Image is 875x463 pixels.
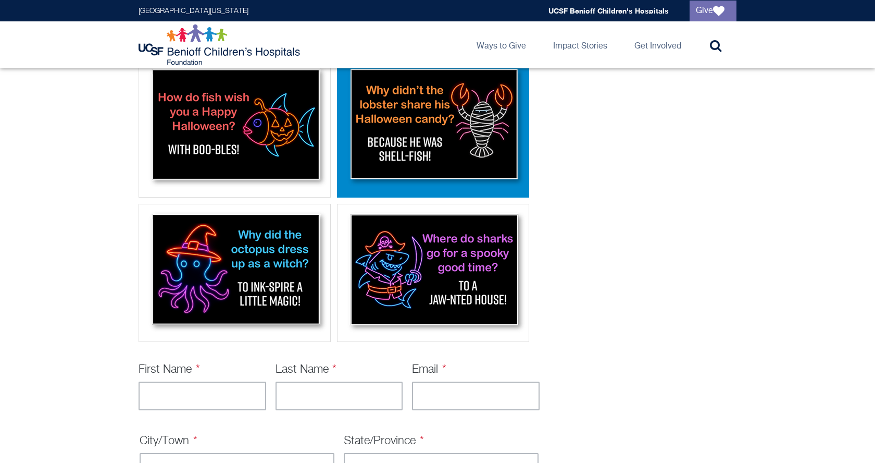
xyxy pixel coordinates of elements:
[139,364,200,375] label: First Name
[337,59,529,198] div: Lobster
[140,435,197,447] label: City/Town
[139,204,331,342] div: Octopus
[690,1,736,21] a: Give
[139,7,248,15] a: [GEOGRAPHIC_DATA][US_STATE]
[545,21,616,68] a: Impact Stories
[139,24,303,66] img: Logo for UCSF Benioff Children's Hospitals Foundation
[341,208,526,335] img: Shark
[142,208,327,335] img: Octopus
[139,59,331,198] div: Fish
[142,63,327,191] img: Fish
[276,364,337,375] label: Last Name
[548,6,669,15] a: UCSF Benioff Children's Hospitals
[412,364,446,375] label: Email
[626,21,690,68] a: Get Involved
[344,435,424,447] label: State/Province
[341,63,526,191] img: Lobster
[468,21,534,68] a: Ways to Give
[337,204,529,342] div: Shark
